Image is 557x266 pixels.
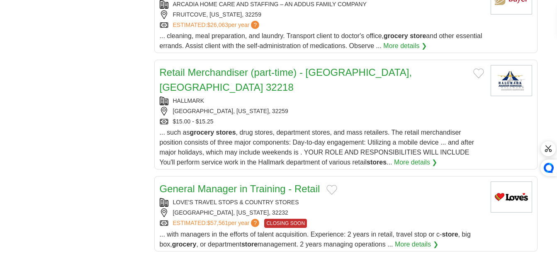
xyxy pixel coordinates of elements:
[394,157,438,167] a: More details ❯
[172,241,197,248] strong: grocery
[491,65,532,96] img: Hallmark Aviation Services logo
[173,97,204,104] a: HALLMARK
[160,10,484,19] div: FRUITCOVE, [US_STATE], 32259
[173,199,299,206] a: LOVE'S TRAVEL STOPS & COUNTRY STORES
[264,219,307,228] span: CLOSING SOON
[367,159,387,166] strong: stores
[207,220,228,226] span: $57,561
[190,129,214,136] strong: grocery
[160,231,471,248] span: ... with managers in the efforts of talent acquisition. Experience: 2 years in retail, travel sto...
[160,117,484,126] div: $15.00 - $15.25
[160,107,484,116] div: [GEOGRAPHIC_DATA], [US_STATE], 32259
[216,129,236,136] strong: stores
[473,68,484,78] button: Add to favorite jobs
[326,185,337,195] button: Add to favorite jobs
[241,241,258,248] strong: store
[173,21,261,29] a: ESTIMATED:$26,063per year?
[160,67,412,93] a: Retail Merchandiser (part-time) - [GEOGRAPHIC_DATA], [GEOGRAPHIC_DATA] 32218
[395,239,438,249] a: More details ❯
[160,183,320,194] a: General Manager in Training - Retail
[160,32,482,49] span: ... cleaning, meal preparation, and laundry. Transport client to doctor's office, and other essen...
[251,21,259,29] span: ?
[160,208,484,217] div: [GEOGRAPHIC_DATA], [US_STATE], 32232
[383,41,427,51] a: More details ❯
[173,219,261,228] a: ESTIMATED:$57,561per year?
[384,32,408,39] strong: grocery
[160,129,474,166] span: ... such as , drug stores, department stores, and mass retailers. The retail merchandiser positio...
[410,32,426,39] strong: store
[491,181,532,213] img: Love's Travel Stops & Country Stores logo
[207,22,228,28] span: $26,063
[251,219,259,227] span: ?
[442,231,458,238] strong: store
